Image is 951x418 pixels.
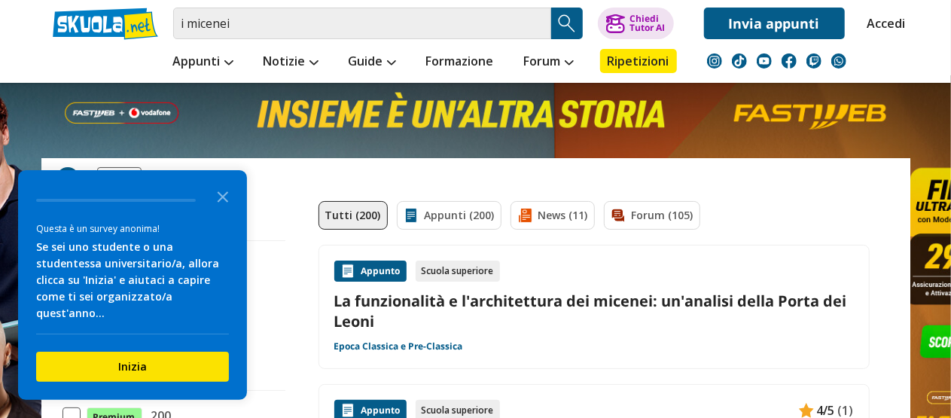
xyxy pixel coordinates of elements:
img: youtube [757,53,772,69]
a: News (11) [511,201,595,230]
a: Ricerca [97,167,142,192]
a: Invia appunti [704,8,845,39]
div: Survey [18,170,247,400]
a: Accedi [867,8,899,39]
a: Formazione [422,49,498,76]
a: Notizie [260,49,322,76]
a: Forum [520,49,578,76]
div: Scuola superiore [416,261,500,282]
img: Appunti contenuto [340,403,355,418]
a: Ripetizioni [600,49,677,73]
button: ChiediTutor AI [598,8,674,39]
div: Se sei uno studente o una studentessa universitario/a, allora clicca su 'Inizia' e aiutaci a capi... [36,239,229,322]
img: Appunti contenuto [799,403,814,418]
a: Home [56,167,79,192]
a: Guide [345,49,400,76]
a: Epoca Classica e Pre-Classica [334,340,463,352]
div: Appunto [334,261,407,282]
button: Inizia [36,352,229,382]
input: Cerca appunti, riassunti o versioni [173,8,551,39]
img: Appunti contenuto [340,264,355,279]
button: Search Button [551,8,583,39]
img: Home [56,167,79,190]
img: News filtro contenuto [517,208,532,223]
img: Forum filtro contenuto [611,208,626,223]
img: Appunti filtro contenuto [404,208,419,223]
a: Appunti [169,49,237,76]
span: i micenei [160,167,203,192]
img: Cerca appunti, riassunti o versioni [556,12,578,35]
img: WhatsApp [831,53,846,69]
a: La funzionalità e l'architettura dei micenei: un'analisi della Porta dei Leoni [334,291,854,331]
img: facebook [782,53,797,69]
a: Appunti (200) [397,201,501,230]
div: Questa è un survey anonima! [36,221,229,236]
a: Forum (105) [604,201,700,230]
button: Close the survey [208,181,238,211]
img: instagram [707,53,722,69]
img: twitch [806,53,821,69]
img: tiktok [732,53,747,69]
a: Tutti (200) [319,201,388,230]
div: Chiedi Tutor AI [629,14,665,32]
